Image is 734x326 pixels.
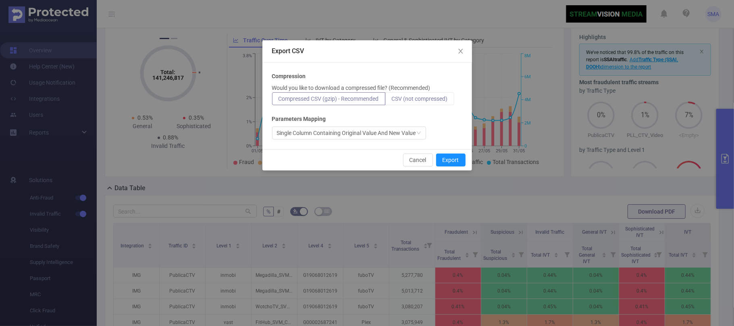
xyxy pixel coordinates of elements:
i: icon: down [416,131,421,136]
b: Parameters Mapping [272,115,326,123]
b: Compression [272,72,306,81]
button: Export [436,154,466,166]
div: Export CSV [272,47,462,56]
span: CSV (not compressed) [392,96,448,102]
div: Single Column Containing Original Value And New Value [277,127,416,139]
button: Close [449,40,472,63]
p: Would you like to download a compressed file? (Recommended) [272,84,430,92]
button: Cancel [403,154,433,166]
i: icon: close [457,48,464,54]
span: Compressed CSV (gzip) - Recommended [279,96,379,102]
